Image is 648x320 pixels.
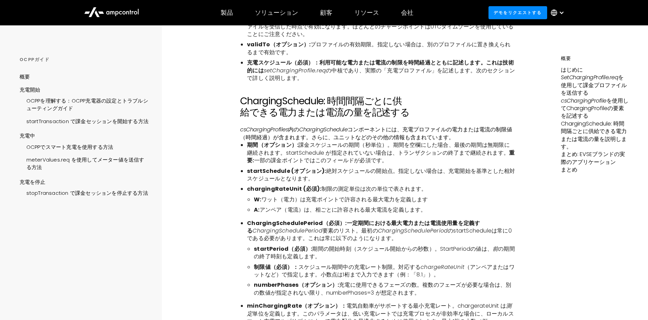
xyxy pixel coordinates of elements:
[401,8,413,17] font: 会社
[240,94,410,119] font: ChargingSchedule: 時間間隔ごとに供給できる電力または電流の量を記述する
[26,97,148,112] font: OCPPを理解する：OCPP充電器の設定とトラブルシューティングガイド
[20,178,46,186] font: 充電を停止
[247,227,512,242] font: のstartScheduleは常に0である必要があります。これは常に以下のようになります。
[321,185,427,193] font: 制限の測定単位は次の単位で表されます。
[26,143,114,151] font: OCPPでスマート充電を使用する方法
[561,73,627,97] font: を使用して課金プロファイルを送信する
[260,206,426,214] font: アンペア（電流）は、相ごとに許容される最大電流を定義します。
[254,281,339,289] font: numberPhases（オプション）:
[247,59,514,74] font: 充電スケジュール（必須）：利用可能な電力または電流の制限を時間経過とともに記述します。これは技術的には
[20,114,149,127] a: startTransaction で課金セッションを開始する方法
[26,156,144,171] font: meterValues.req を使用してメーター値を送信する方法
[421,263,464,271] font: chargeRateUnit
[254,156,388,164] font: 一部の課金ポイントではこのフィールドが必須です。
[378,227,448,235] font: ChargingSchedulePeriod
[247,167,515,182] font: 絶対スケジュールの開始点。指定しない場合は、充電開始を基準とした相対スケジュールとなります。
[255,9,298,16] div: ソリューション
[320,9,332,16] div: 顧客
[20,132,35,139] font: 充電中
[20,140,114,153] a: OCPPでスマート充電を使用する方法
[247,185,321,193] font: chargingRateUnit (必須):
[221,8,233,17] font: 製品
[354,8,379,17] font: リソース
[20,86,40,93] font: 充電開始
[20,56,50,63] font: OCPPガイド
[298,263,421,271] font: スケジュール期間中の充電レート制限。対応する
[247,302,511,317] font: 測定
[247,40,310,48] font: validTo（オプション）:
[26,189,148,197] font: stopTransaction で課金セッションを停止する方法
[240,126,512,141] font: は、充電プロファイルの電力または電流の制限値（時間経過）が含まれます。さらに、ユニットなどのその他の情報も含まれています。
[254,245,515,260] font: の期間の終了時刻も定義します。
[247,302,346,310] font: minChargingRate（オプション）：
[561,97,606,105] font: csChargingProfile
[26,118,149,125] font: startTransaction で課金セッションを開始する方法
[494,10,542,15] font: デモをリクエストする
[347,126,391,133] font: コンポーネントに
[221,9,233,16] div: 製品
[326,67,359,74] font: の中核であり
[312,245,493,253] font: 期間の開始時刻（スケジュール開始からの秒数）。StartPeriodの値は、
[561,166,577,174] font: まとめ
[322,227,356,235] font: 要素のリスト
[561,150,625,166] font: まとめ: EVSEブランドの実際のアプリケーション
[356,227,378,235] font: 。最初の
[247,141,510,156] font: 課金スケジュールの期間（秒単位）。期間を空欄にした場合、最後の期間は無期限に継続されます。startSchedule が指定されていない場合は、トランザクションの終了まで継続されます。
[401,9,413,16] div: 会社
[252,227,322,235] font: ChargingSchedulePeriod
[299,126,347,133] font: ChargingSchedule
[561,66,583,74] font: はじめに
[247,167,326,175] font: startSchedule (オプション):
[247,141,298,149] font: 期間（オプション）:
[254,245,312,253] font: startPeriod（必須）:
[255,8,298,17] font: ソリューション
[261,195,428,203] font: ワット（電力）は充電ポイントで許容される最大電力を定義します
[20,73,30,86] a: 概要
[488,6,547,19] a: デモをリクエストする
[561,97,628,120] font: を使用してChargingProfileの要素を記述する
[247,149,515,164] font: 重要:
[20,153,149,173] a: meterValues.req を使用してメーター値を送信する方法
[254,263,298,271] font: 制限値（必須）：
[247,15,514,38] font: プロファイルの有効開始時刻。指定しない場合は、チャージポイントがプロファイルを受信した時点で有効になります。ほとんどのチャージポイントはUTCタイムゾーンを使用していることにご注意ください。
[561,120,627,151] font: ChargingSchedule: 時間間隔ごとに供給できる電力または電流の量を説明します。
[254,206,259,214] font: A:
[247,67,515,82] font: 、実際の「充電プロファイル」を記述します。次のセクションで詳しく説明します。
[240,126,288,133] font: csChargingProfiles
[561,73,618,81] font: SetChargingProfile.req
[493,245,498,253] font: 前
[254,195,261,203] font: W:
[561,55,571,62] font: 概要
[320,8,332,17] font: 顧客
[264,67,326,74] font: setChargingProfile.req
[20,73,30,80] font: 概要
[247,219,480,235] font: ChargingSchedulePeriod（必須）:一定期間における最大電力または電流使用量を定義する
[354,9,379,16] div: リソース
[254,263,515,278] font: （アンペアまたはワットなど）で指定します。小数点は1桁まで入力できます（例：「8.1」）。
[247,40,510,56] font: プロファイルの有効期限。指定しない場合は、別のプロファイルに置き換えられるまで有効です。
[254,281,511,296] font: 充電に使用できるフェーズの数。複数のフェーズが必要な場合は、別の数値が指定されない限り、numberPhases=3 が想定されます。
[346,302,506,310] font: 電気自動車がサポートする最小充電レート。chargerateUnit は
[20,186,148,199] a: stopTransaction で課金セッションを停止する方法
[20,94,149,114] a: OCPPを理解する：OCPP充電器の設定とトラブルシューティングガイド
[288,126,299,133] font: 内の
